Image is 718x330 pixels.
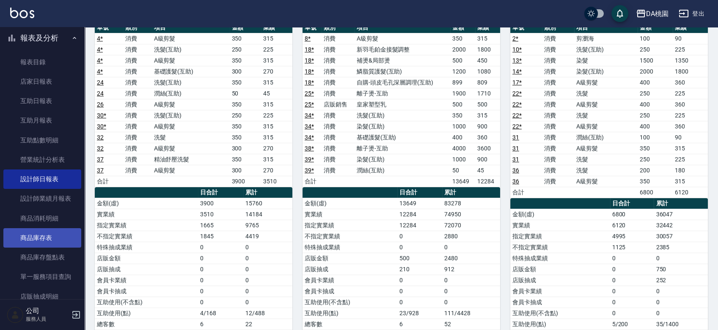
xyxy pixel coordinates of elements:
td: 900 [475,121,500,132]
th: 類別 [542,22,574,33]
td: 消費 [322,132,355,143]
td: 洗髮(互助) [355,110,450,121]
td: 消費 [123,55,151,66]
td: A級剪髮 [152,55,230,66]
td: 250 [638,88,673,99]
td: 消費 [123,66,151,77]
td: 315 [261,132,292,143]
td: 350 [638,176,673,187]
td: 消費 [542,154,574,165]
table: a dense table [303,22,500,187]
td: 實業績 [510,220,610,231]
td: 315 [475,110,500,121]
td: 2000 [638,66,673,77]
th: 日合計 [198,187,244,198]
td: 2880 [442,231,500,242]
a: 互助日報表 [3,91,81,111]
td: 350 [450,110,475,121]
th: 單號 [95,22,123,33]
td: 洗髮 [574,165,638,176]
td: 3510 [261,176,292,187]
td: 潤絲(互助) [355,165,450,176]
td: 消費 [542,88,574,99]
td: 350 [230,55,261,66]
td: 金額(虛) [95,198,198,209]
td: 消費 [542,121,574,132]
th: 日合計 [610,198,654,209]
a: 設計師業績月報表 [3,189,81,208]
td: 1125 [610,242,654,253]
td: 消費 [322,165,355,176]
td: 洗髮(互助) [574,44,638,55]
td: 實業績 [303,209,397,220]
td: 補燙&局部燙 [355,55,450,66]
td: 消費 [542,99,574,110]
td: 消費 [322,121,355,132]
td: 1200 [450,66,475,77]
td: 剪瀏海 [574,33,638,44]
th: 項目 [574,22,638,33]
td: 不指定實業績 [95,231,198,242]
td: 消費 [123,99,151,110]
td: 350 [230,77,261,88]
td: 1710 [475,88,500,99]
td: 9765 [243,220,292,231]
td: 100 [638,132,673,143]
td: 會員卡抽成 [95,286,198,297]
td: 400 [638,99,673,110]
td: 洗髮 [574,154,638,165]
td: 300 [230,143,261,154]
td: 50 [450,165,475,176]
td: 消費 [123,121,151,132]
td: 83278 [442,198,500,209]
td: 0 [610,264,654,275]
td: 1500 [638,55,673,66]
a: 31 [512,145,519,152]
td: 225 [673,88,708,99]
div: DA桃園 [646,8,668,19]
td: 消費 [322,88,355,99]
a: 36 [512,167,519,174]
td: 消費 [123,44,151,55]
td: 270 [261,143,292,154]
td: 0 [610,275,654,286]
a: 37 [97,156,104,163]
td: 1800 [475,44,500,55]
td: 1845 [198,231,244,242]
td: 店販金額 [303,253,397,264]
a: 互助月報表 [3,111,81,130]
td: 315 [261,77,292,88]
button: 登出 [675,6,708,22]
a: 營業統計分析表 [3,150,81,169]
td: 90 [673,33,708,44]
td: 染髮 [574,55,638,66]
td: 6800 [610,209,654,220]
td: 消費 [123,88,151,99]
td: 精油舒壓洗髮 [152,154,230,165]
td: 210 [397,264,442,275]
td: 店販抽成 [510,275,610,286]
td: 360 [673,77,708,88]
td: 離子燙-互助 [355,88,450,99]
td: 100 [638,33,673,44]
td: 225 [673,154,708,165]
td: 6120 [673,187,708,198]
td: 消費 [123,77,151,88]
td: 13649 [450,176,475,187]
td: 1000 [450,121,475,132]
td: 180 [673,165,708,176]
a: 24 [97,90,104,97]
td: 消費 [542,55,574,66]
td: A級剪髮 [574,143,638,154]
td: 315 [261,121,292,132]
td: 消費 [322,77,355,88]
td: 2000 [450,44,475,55]
td: 消費 [123,154,151,165]
td: 45 [261,88,292,99]
img: Person [7,306,24,323]
th: 累計 [442,187,500,198]
td: 1665 [198,220,244,231]
td: 洗髮 [574,110,638,121]
td: 250 [230,110,261,121]
td: 洗髮(互助) [152,77,230,88]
